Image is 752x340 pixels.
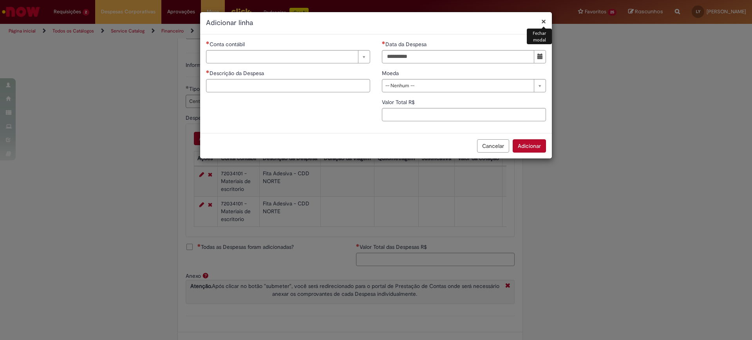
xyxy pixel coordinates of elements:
[210,70,266,77] span: Descrição da Despesa
[382,108,546,121] input: Valor Total R$
[385,79,530,92] span: -- Nenhum --
[513,139,546,153] button: Adicionar
[385,41,428,48] span: Data da Despesa
[534,50,546,63] button: Mostrar calendário para Data da Despesa
[382,99,416,106] span: Valor Total R$
[541,17,546,25] button: Fechar modal
[206,50,370,63] a: Limpar campo Conta contábil
[206,18,546,28] h2: Adicionar linha
[477,139,509,153] button: Cancelar
[206,79,370,92] input: Descrição da Despesa
[206,70,210,73] span: Necessários
[210,41,246,48] span: Necessários - Conta contábil
[382,70,400,77] span: Moeda
[527,29,552,44] div: Fechar modal
[382,41,385,44] span: Necessários
[206,41,210,44] span: Necessários
[382,50,534,63] input: Data da Despesa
